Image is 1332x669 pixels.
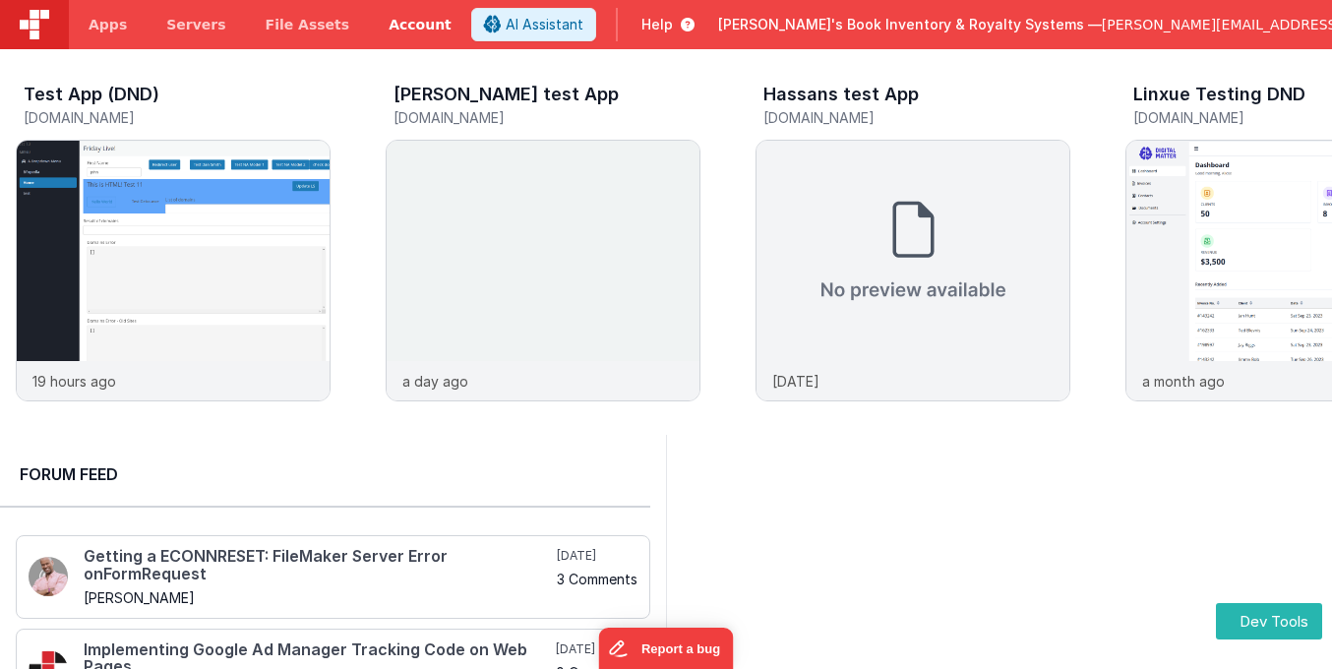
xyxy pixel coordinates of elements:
h3: Hassans test App [763,85,919,104]
span: File Assets [266,15,350,34]
h5: [DATE] [556,641,637,657]
h5: 3 Comments [557,572,637,586]
h5: [PERSON_NAME] [84,590,553,605]
img: 411_2.png [29,557,68,596]
h3: [PERSON_NAME] test App [394,85,619,104]
h5: [DOMAIN_NAME] [763,110,1070,125]
h3: Test App (DND) [24,85,159,104]
h5: [DOMAIN_NAME] [394,110,700,125]
iframe: Marker.io feedback button [599,628,734,669]
span: Help [641,15,673,34]
span: [PERSON_NAME]'s Book Inventory & Royalty Systems — [718,15,1102,34]
h3: Linxue Testing DND [1133,85,1305,104]
h4: Getting a ECONNRESET: FileMaker Server Error onFormRequest [84,548,553,582]
button: Dev Tools [1216,603,1322,639]
span: Servers [166,15,225,34]
p: a month ago [1142,371,1225,392]
button: AI Assistant [471,8,596,41]
h5: [DATE] [557,548,637,564]
h2: Forum Feed [20,462,631,486]
span: Apps [89,15,127,34]
a: Getting a ECONNRESET: FileMaker Server Error onFormRequest [PERSON_NAME] [DATE] 3 Comments [16,535,650,619]
h5: [DOMAIN_NAME] [24,110,331,125]
p: a day ago [402,371,468,392]
p: [DATE] [772,371,819,392]
span: AI Assistant [506,15,583,34]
